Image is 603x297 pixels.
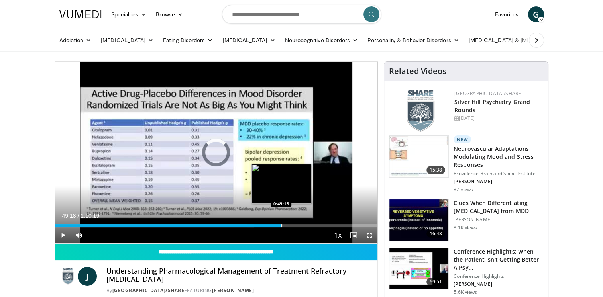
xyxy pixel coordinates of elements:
span: / [78,213,79,219]
a: Neurocognitive Disorders [280,32,363,48]
span: 15:38 [426,166,446,174]
a: [MEDICAL_DATA] [218,32,280,48]
a: Specialties [106,6,151,22]
span: 1:10:19 [81,213,99,219]
a: [GEOGRAPHIC_DATA]/SHARE [112,287,185,294]
p: Providence Brain and Spine Institute [454,170,543,177]
a: 16:43 Clues When Differentiating [MEDICAL_DATA] from MDD [PERSON_NAME] 8.1K views [389,199,543,241]
img: 4362ec9e-0993-4580-bfd4-8e18d57e1d49.150x105_q85_crop-smart_upscale.jpg [389,248,448,289]
h3: Clues When Differentiating [MEDICAL_DATA] from MDD [454,199,543,215]
a: G [528,6,544,22]
a: 69:51 Conference Highlights: When the Patient Isn't Getting Better - A Psy… Conference Highlights... [389,248,543,295]
span: 69:51 [426,278,446,286]
a: [GEOGRAPHIC_DATA]/SHARE [454,90,521,97]
img: VuMedi Logo [59,10,102,18]
a: Personality & Behavior Disorders [363,32,464,48]
h3: Conference Highlights: When the Patient Isn't Getting Better - A Psy… [454,248,543,272]
a: J [78,267,97,286]
p: New [454,135,471,143]
a: Eating Disorders [158,32,218,48]
a: [MEDICAL_DATA] & [MEDICAL_DATA] [464,32,578,48]
a: [MEDICAL_DATA] [96,32,158,48]
h3: Neurovascular Adaptations Modulating Mood and Stress Responses [454,145,543,169]
button: Enable picture-in-picture mode [346,227,361,243]
button: Mute [71,227,87,243]
span: 49:18 [62,213,76,219]
img: f8aaeb6d-318f-4fcf-bd1d-54ce21f29e87.png.150x105_q85_autocrop_double_scale_upscale_version-0.2.png [407,90,434,132]
p: [PERSON_NAME] [454,281,543,287]
button: Play [55,227,71,243]
p: 87 views [454,186,473,193]
p: Conference Highlights [454,273,543,279]
img: Silver Hill Hospital/SHARE [61,267,75,286]
p: [PERSON_NAME] [454,217,543,223]
div: Progress Bar [55,224,378,227]
a: [PERSON_NAME] [212,287,254,294]
img: a6520382-d332-4ed3-9891-ee688fa49237.150x105_q85_crop-smart_upscale.jpg [389,199,448,241]
button: Fullscreen [361,227,377,243]
img: 4562edde-ec7e-4758-8328-0659f7ef333d.150x105_q85_crop-smart_upscale.jpg [389,136,448,177]
video-js: Video Player [55,62,378,244]
p: 8.1K views [454,225,477,231]
p: [PERSON_NAME] [454,178,543,185]
a: 15:38 New Neurovascular Adaptations Modulating Mood and Stress Responses Providence Brain and Spi... [389,135,543,193]
input: Search topics, interventions [222,5,381,24]
span: 16:43 [426,230,446,238]
h4: Related Videos [389,66,446,76]
div: By FEATURING [106,287,371,294]
button: Playback Rate [330,227,346,243]
a: Addiction [55,32,96,48]
h4: Understanding Pharmacological Management of Treatment Refractory [MEDICAL_DATA] [106,267,371,284]
a: Favorites [490,6,523,22]
a: Silver Hill Psychiatry Grand Rounds [454,98,530,114]
a: Browse [151,6,188,22]
p: 5.6K views [454,289,477,295]
img: image.jpeg [251,164,311,204]
div: [DATE] [454,115,542,122]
